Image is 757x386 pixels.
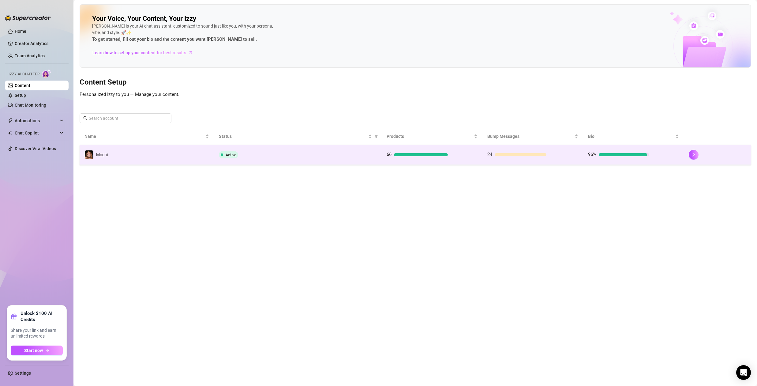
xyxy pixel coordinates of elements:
span: gift [11,313,17,320]
span: Izzy AI Chatter [9,71,39,77]
span: Status [219,133,367,140]
h2: Your Voice, Your Content, Your Izzy [92,14,196,23]
img: logo-BBDzfeDw.svg [5,15,51,21]
a: Creator Analytics [15,39,64,48]
span: thunderbolt [8,118,13,123]
span: Personalized Izzy to you — Manage your content. [80,92,179,97]
a: Discover Viral Videos [15,146,56,151]
a: Settings [15,371,31,376]
th: Products [382,128,482,145]
img: Chat Copilot [8,131,12,135]
span: arrow-right [188,50,194,56]
span: Learn how to set up your content for best results [92,49,186,56]
div: Open Intercom Messenger [736,365,751,380]
span: search [83,116,88,120]
h3: Content Setup [80,78,751,87]
th: Name [80,128,214,145]
a: Setup [15,93,26,98]
img: ai-chatter-content-library-cLFOSyPT.png [656,5,751,67]
span: Mochi [96,152,108,157]
img: AI Chatter [42,69,51,78]
button: Start nowarrow-right [11,346,63,355]
span: Active [226,153,236,157]
div: [PERSON_NAME] is your AI chat assistant, customized to sound just like you, with your persona, vi... [92,23,276,43]
th: Bump Messages [482,128,583,145]
span: arrow-right [45,348,50,353]
a: Chat Monitoring [15,103,46,108]
input: Search account [89,115,163,122]
strong: Unlock $100 AI Credits [21,310,63,323]
a: Learn how to set up your content for best results [92,48,198,58]
span: 96% [588,152,596,157]
span: filter [373,132,379,141]
th: Status [214,128,382,145]
span: 66 [387,152,392,157]
a: Home [15,29,26,34]
span: Name [84,133,204,140]
span: Bio [588,133,674,140]
img: Mochi [85,150,93,159]
span: Start now [24,348,43,353]
span: 24 [487,152,492,157]
button: right [689,150,699,160]
span: Automations [15,116,58,126]
th: Bio [583,128,684,145]
span: Bump Messages [487,133,573,140]
span: filter [374,134,378,138]
a: Team Analytics [15,53,45,58]
strong: To get started, fill out your bio and the content you want [PERSON_NAME] to sell. [92,36,257,42]
span: Products [387,133,473,140]
span: Chat Copilot [15,128,58,138]
span: Share your link and earn unlimited rewards [11,327,63,339]
a: Content [15,83,30,88]
span: right [691,153,696,157]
